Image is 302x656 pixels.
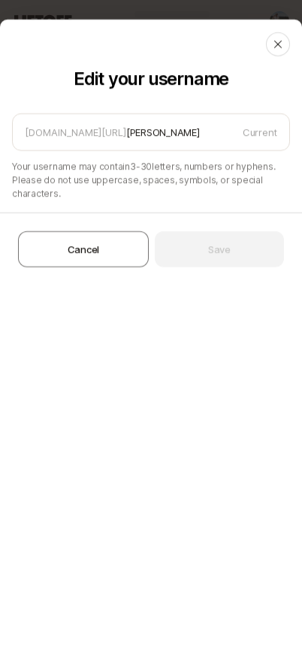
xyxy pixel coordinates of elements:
input: frances-cruz [126,125,237,140]
p: Your username may contain 3 - 30 letters, numbers or hyphens. Please do not use uppercase, spaces... [12,160,290,200]
p: Current [243,125,277,140]
div: [DOMAIN_NAME][URL] [25,123,126,141]
button: Cancel [18,231,149,267]
p: Edit your username [12,68,290,89]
